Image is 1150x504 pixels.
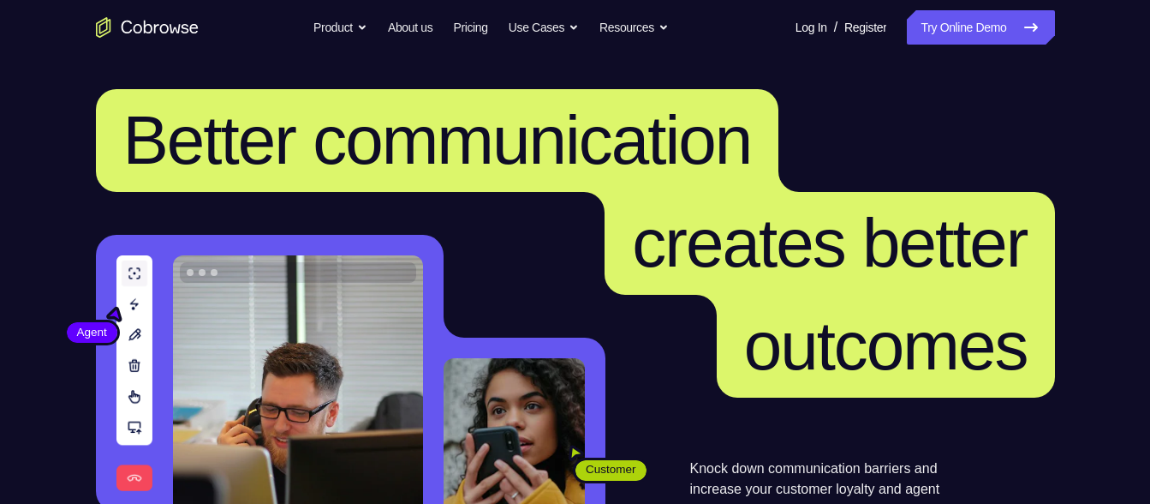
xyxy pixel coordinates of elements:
[844,10,886,45] a: Register
[632,205,1027,281] span: creates better
[744,308,1028,384] span: outcomes
[453,10,487,45] a: Pricing
[123,102,752,178] span: Better communication
[907,10,1054,45] a: Try Online Demo
[795,10,827,45] a: Log In
[388,10,432,45] a: About us
[96,17,199,38] a: Go to the home page
[834,17,837,38] span: /
[509,10,579,45] button: Use Cases
[313,10,367,45] button: Product
[599,10,669,45] button: Resources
